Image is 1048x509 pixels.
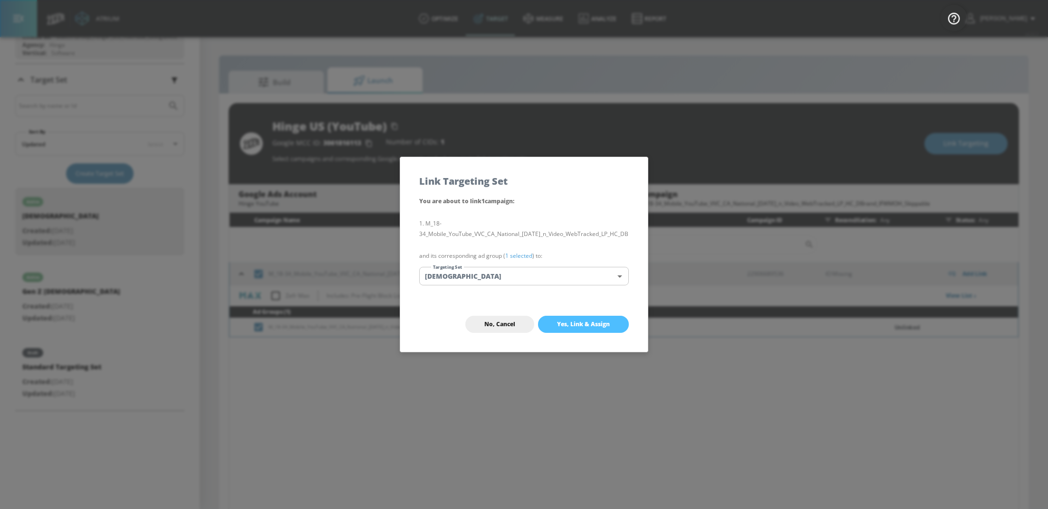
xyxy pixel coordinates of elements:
button: Yes, Link & Assign [538,316,629,333]
p: and its corresponding ad group ( ) to: [419,251,629,261]
h5: Link Targeting Set [419,176,508,186]
button: No, Cancel [465,316,534,333]
p: You are about to link 1 campaign : [419,196,629,207]
a: 1 selected [505,252,532,260]
span: No, Cancel [484,320,515,328]
div: [DEMOGRAPHIC_DATA] [419,267,629,285]
button: Open Resource Center [941,5,967,31]
li: M_18-34_Mobile_YouTube_VVC_CA_National_[DATE]_n_Video_WebTracked_LP_HC_DBrand_IFWMOH_Skippable [419,218,629,239]
span: Yes, Link & Assign [557,320,610,328]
